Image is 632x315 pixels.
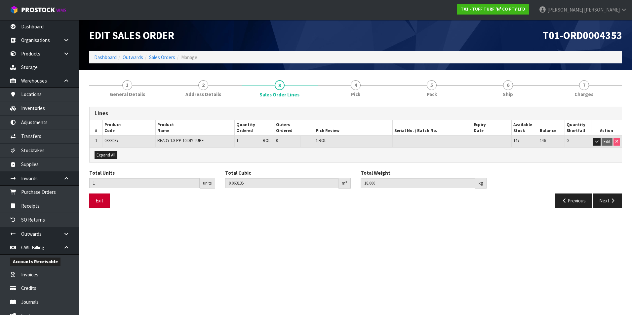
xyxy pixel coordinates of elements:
[103,120,156,136] th: Product Code
[225,178,339,188] input: Total Cubic
[56,7,66,14] small: WMS
[584,7,620,13] span: [PERSON_NAME]
[89,169,115,176] label: Total Units
[276,138,278,143] span: 0
[181,54,197,60] span: Manage
[95,151,117,159] button: Expand All
[361,169,390,176] label: Total Weight
[361,178,475,188] input: Total Weight
[90,120,103,136] th: #
[547,7,583,13] span: [PERSON_NAME]
[259,91,299,98] span: Sales Order Lines
[475,178,487,189] div: kg
[316,138,326,143] span: 1 ROL
[593,193,622,208] button: Next
[89,193,110,208] button: Exit
[314,120,393,136] th: Pick Review
[543,29,622,42] span: T01-ORD0004353
[427,91,437,98] span: Pack
[225,169,251,176] label: Total Cubic
[89,178,200,188] input: Total Units
[155,120,234,136] th: Product Name
[110,91,145,98] span: General Details
[591,120,622,136] th: Action
[149,54,175,60] a: Sales Orders
[95,110,617,117] h3: Lines
[10,258,60,266] span: Accounts Receivable
[97,152,115,158] span: Expand All
[185,91,221,98] span: Address Details
[21,6,55,14] span: ProStock
[512,120,538,136] th: Available Stock
[393,120,472,136] th: Serial No. / Batch No.
[351,80,361,90] span: 4
[503,80,513,90] span: 6
[565,120,591,136] th: Quantity Shortfall
[567,138,569,143] span: 0
[574,91,593,98] span: Charges
[427,80,437,90] span: 5
[94,54,117,60] a: Dashboard
[200,178,215,189] div: units
[461,6,525,12] strong: T01 - TUFF TURF 'N' CO PTY LTD
[275,80,285,90] span: 3
[513,138,519,143] span: 147
[351,91,360,98] span: Pick
[579,80,589,90] span: 7
[123,54,143,60] a: Outwards
[198,80,208,90] span: 2
[540,138,546,143] span: 146
[234,120,274,136] th: Quantity Ordered
[122,80,132,90] span: 1
[10,6,18,14] img: cube-alt.png
[503,91,513,98] span: Ship
[602,138,612,146] button: Edit
[555,193,592,208] button: Previous
[274,120,314,136] th: Outers Ordered
[338,178,351,189] div: m³
[457,4,529,15] a: T01 - TUFF TURF 'N' CO PTY LTD
[472,120,512,136] th: Expiry Date
[89,29,174,42] span: Edit Sales Order
[263,138,270,143] span: ROL
[538,120,565,136] th: Balance
[89,102,622,213] span: Sales Order Lines
[104,138,118,143] span: 0333037
[157,138,204,143] span: READY 1.8 PP 10 DIY TURF
[95,138,97,143] span: 1
[236,138,238,143] span: 1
